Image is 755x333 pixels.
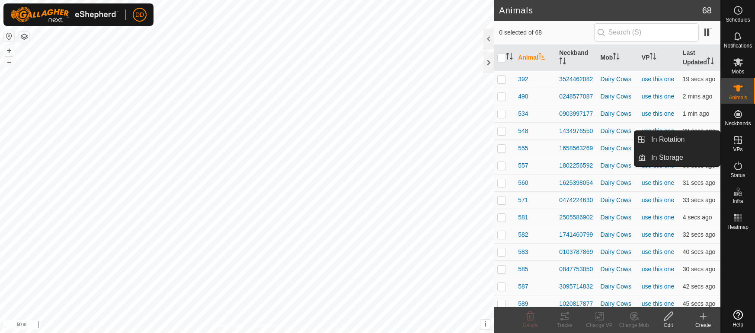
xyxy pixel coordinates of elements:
[683,283,716,290] span: 27 Sept 2025, 8:02 am
[559,282,593,291] div: 3095714832
[649,54,656,61] p-sorticon: Activate to sort
[518,161,528,170] span: 557
[683,266,716,273] span: 27 Sept 2025, 8:02 am
[651,134,685,145] span: In Rotation
[559,265,593,274] div: 0847753050
[601,144,635,153] div: Dairy Cows
[4,31,14,41] button: Reset Map
[642,162,675,169] a: use this one
[642,214,675,221] a: use this one
[725,121,751,126] span: Neckbands
[547,321,582,329] div: Tracks
[559,230,593,239] div: 1741460799
[707,59,714,66] p-sorticon: Activate to sort
[726,17,750,22] span: Schedules
[582,321,617,329] div: Change VP
[559,59,566,66] p-sorticon: Activate to sort
[559,92,593,101] div: 0248577087
[646,149,720,166] a: In Storage
[733,147,742,152] span: VPs
[523,322,538,328] span: Delete
[732,69,744,74] span: Mobs
[518,247,528,257] span: 583
[613,54,620,61] p-sorticon: Activate to sort
[733,322,743,327] span: Help
[683,300,716,307] span: 27 Sept 2025, 8:02 am
[730,173,745,178] span: Status
[499,5,702,16] h2: Animals
[721,307,755,331] a: Help
[617,321,651,329] div: Change Mob
[559,196,593,205] div: 0474224630
[515,45,556,71] th: Animal
[683,110,709,117] span: 27 Sept 2025, 8:01 am
[683,197,716,203] span: 27 Sept 2025, 8:02 am
[646,131,720,148] a: In Rotation
[683,93,712,100] span: 27 Sept 2025, 8:00 am
[686,321,720,329] div: Create
[559,144,593,153] div: 1658563269
[518,230,528,239] span: 582
[601,230,635,239] div: Dairy Cows
[601,247,635,257] div: Dairy Cows
[518,265,528,274] span: 585
[601,161,635,170] div: Dairy Cows
[601,299,635,308] div: Dairy Cows
[683,179,716,186] span: 27 Sept 2025, 8:02 am
[480,320,490,329] button: i
[518,75,528,84] span: 392
[518,282,528,291] span: 587
[559,178,593,187] div: 1625398054
[4,45,14,56] button: +
[727,225,749,230] span: Heatmap
[638,45,679,71] th: VP
[642,76,675,82] a: use this one
[518,196,528,205] span: 571
[642,127,675,134] a: use this one
[679,45,720,71] th: Last Updated
[601,213,635,222] div: Dairy Cows
[10,7,118,22] img: Gallagher Logo
[642,283,675,290] a: use this one
[601,92,635,101] div: Dairy Cows
[683,162,716,169] span: 27 Sept 2025, 8:02 am
[683,127,716,134] span: 27 Sept 2025, 8:02 am
[642,93,675,100] a: use this one
[556,45,597,71] th: Neckband
[601,265,635,274] div: Dairy Cows
[724,43,752,48] span: Notifications
[19,32,29,42] button: Map Layers
[634,149,720,166] li: In Storage
[256,322,281,330] a: Contact Us
[642,248,675,255] a: use this one
[642,266,675,273] a: use this one
[594,23,699,41] input: Search (S)
[518,213,528,222] span: 581
[642,110,675,117] a: use this one
[642,197,675,203] a: use this one
[642,300,675,307] a: use this one
[518,109,528,118] span: 534
[135,10,144,19] span: DD
[683,214,712,221] span: 27 Sept 2025, 8:02 am
[559,109,593,118] div: 0903997177
[601,196,635,205] div: Dairy Cows
[733,199,743,204] span: Infra
[559,127,593,136] div: 1434976550
[518,127,528,136] span: 548
[559,247,593,257] div: 0103787869
[4,57,14,67] button: –
[642,179,675,186] a: use this one
[518,144,528,153] span: 555
[506,54,513,61] p-sorticon: Activate to sort
[601,75,635,84] div: Dairy Cows
[559,213,593,222] div: 2505586902
[683,231,716,238] span: 27 Sept 2025, 8:02 am
[601,127,635,136] div: Dairy Cows
[518,178,528,187] span: 560
[601,178,635,187] div: Dairy Cows
[518,299,528,308] span: 589
[634,131,720,148] li: In Rotation
[601,109,635,118] div: Dairy Cows
[559,299,593,308] div: 1020817877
